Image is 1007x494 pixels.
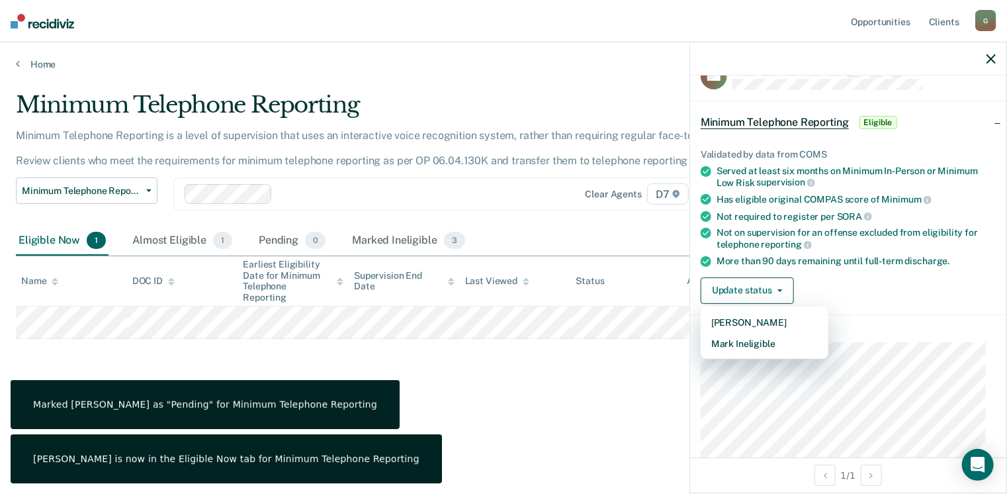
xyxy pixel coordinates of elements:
[701,116,849,129] span: Minimum Telephone Reporting
[11,14,74,28] img: Recidiviz
[22,185,141,197] span: Minimum Telephone Reporting
[305,232,326,249] span: 0
[701,326,996,337] dt: Supervision
[687,275,749,287] div: Assigned to
[690,458,1006,493] div: 1 / 1
[701,149,996,160] div: Validated by data from COMS
[762,239,812,250] span: reporting
[586,189,642,200] div: Clear agents
[690,101,1006,144] div: Minimum Telephone ReportingEligible
[962,449,994,481] div: Open Intercom Messenger
[717,166,996,188] div: Served at least six months on Minimum In-Person or Minimum Low Risk
[349,226,468,256] div: Marked Ineligible
[21,275,58,287] div: Name
[814,465,836,486] button: Previous Opportunity
[16,58,991,70] a: Home
[717,227,996,250] div: Not on supervision for an offense excluded from eligibility for telephone
[132,275,175,287] div: DOC ID
[717,256,996,267] div: More than 90 days remaining until full-term
[837,211,872,222] span: SORA
[859,116,897,129] span: Eligible
[647,183,689,205] span: D7
[861,465,882,486] button: Next Opportunity
[16,226,109,256] div: Eligible Now
[87,232,106,249] span: 1
[717,193,996,205] div: Has eligible original COMPAS score of
[354,270,455,293] div: Supervision End Date
[243,259,343,303] div: Earliest Eligibility Date for Minimum Telephone Reporting
[717,211,996,222] div: Not required to register per
[701,312,828,333] button: [PERSON_NAME]
[33,399,377,411] div: Marked [PERSON_NAME] as "Pending" for Minimum Telephone Reporting
[465,275,529,287] div: Last Viewed
[256,226,328,256] div: Pending
[576,275,605,287] div: Status
[882,194,932,205] span: Minimum
[16,91,771,129] div: Minimum Telephone Reporting
[33,453,419,465] div: [PERSON_NAME] is now in the Eligible Now tab for Minimum Telephone Reporting
[130,226,235,256] div: Almost Eligible
[701,333,828,354] button: Mark Ineligible
[701,277,794,304] button: Update status
[444,232,465,249] span: 3
[975,10,996,31] div: G
[213,232,232,249] span: 1
[757,177,815,187] span: supervision
[16,129,766,167] p: Minimum Telephone Reporting is a level of supervision that uses an interactive voice recognition ...
[905,256,950,266] span: discharge.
